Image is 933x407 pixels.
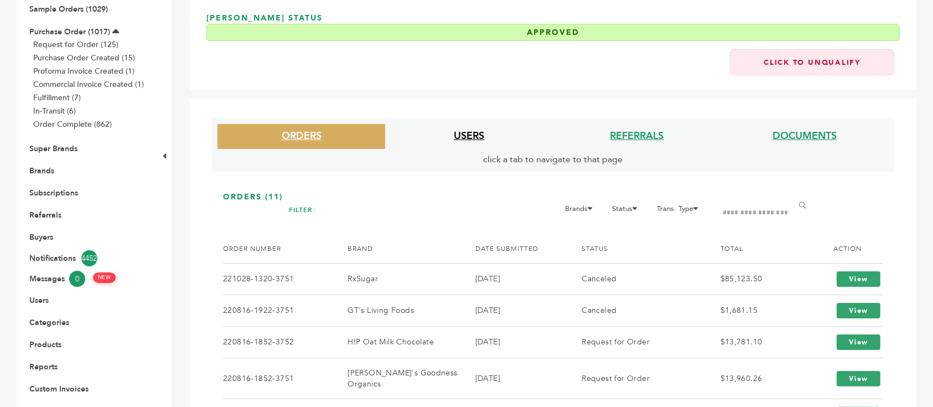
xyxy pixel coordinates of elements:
[289,202,315,218] h2: FILTER:
[33,79,144,90] a: Commercial Invoice Created (1)
[568,235,706,263] th: STATUS
[799,235,883,263] th: ACTION
[33,53,135,63] a: Purchase Order Created (15)
[462,358,568,399] td: [DATE]
[462,235,568,263] th: DATE SUBMITTED
[223,235,334,263] th: ORDER NUMBER
[33,92,81,103] a: Fulfillment (7)
[462,327,568,358] td: [DATE]
[610,129,664,143] a: REFERRALS
[93,272,116,283] span: NEW
[33,119,112,130] a: Order Complete (862)
[707,235,799,263] th: TOTAL
[568,327,706,358] td: Request for Order
[223,192,883,203] h1: ORDERS (11)
[69,271,85,287] span: 0
[707,358,799,399] td: $13,960.26
[334,264,462,295] td: RxSugar
[29,271,142,287] a: Messages0 NEW
[223,264,334,295] td: 221028-1320-3751
[29,295,49,306] a: Users
[707,295,799,327] td: $1,681.15
[282,129,322,143] a: ORDERS
[206,13,900,49] h3: [PERSON_NAME] Status
[29,339,61,350] a: Products
[206,24,900,42] div: Approved
[462,264,568,295] td: [DATE]
[773,129,837,143] a: DOCUMENTS
[223,358,334,399] td: 220816-1852-3751
[29,384,89,394] a: Custom Invoices
[223,295,334,327] td: 220816-1922-3751
[707,264,799,295] td: $85,123.50
[462,295,568,327] td: [DATE]
[29,250,142,266] a: Notifications4452
[81,250,97,266] span: 4452
[29,166,54,176] a: Brands
[33,106,76,116] a: In-Transit (6)
[568,264,706,295] td: Canceled
[837,271,880,287] a: View
[29,210,61,220] a: Referrals
[651,202,710,221] li: Trans. Type
[334,358,462,399] td: [PERSON_NAME]'s Goodness Organics
[714,202,800,224] input: Filter by keywords
[29,362,58,372] a: Reports
[29,232,53,243] a: Buyers
[730,49,894,75] a: Click to Unqualify
[33,39,118,50] a: Request for Order (125)
[29,27,110,37] a: Purchase Order (1017)
[837,334,880,350] a: View
[29,317,69,328] a: Categories
[607,202,649,221] li: Status
[484,153,623,166] span: click a tab to navigate to that page
[334,295,462,327] td: GT's Living Foods
[568,358,706,399] td: Request for Order
[454,129,484,143] a: USERS
[223,327,334,358] td: 220816-1852-3752
[334,327,462,358] td: H!P Oat Milk Chocolate
[33,66,134,76] a: Proforma Invoice Created (1)
[568,295,706,327] td: Canceled
[334,235,462,263] th: BRAND
[707,327,799,358] td: $13,781.10
[559,202,604,221] li: Brands
[837,303,880,318] a: View
[837,371,880,387] a: View
[29,4,108,14] a: Sample Orders (1029)
[29,143,77,154] a: Super Brands
[29,188,78,198] a: Subscriptions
